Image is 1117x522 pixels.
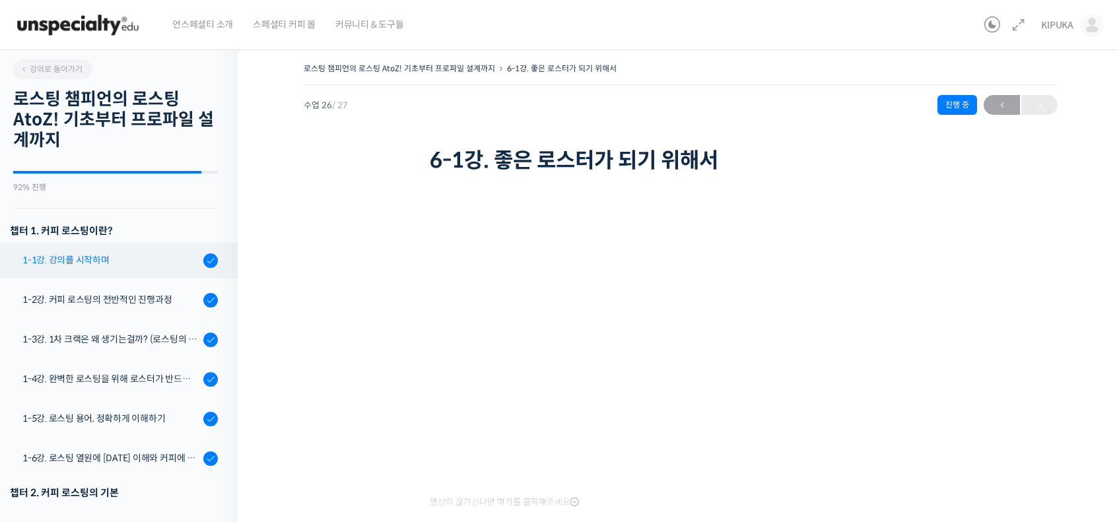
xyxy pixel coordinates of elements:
div: 1-1강. 강의를 시작하며 [22,253,199,267]
span: ← [984,96,1020,114]
span: 영상이 끊기신다면 여기를 클릭해주세요 [430,497,579,507]
div: 1-4강. 완벽한 로스팅을 위해 로스터가 반드시 갖춰야 할 것 (로스팅 목표 설정하기) [22,372,199,386]
a: 설정 [170,412,254,445]
span: 설정 [204,432,220,443]
a: 강의로 돌아가기 [13,59,92,79]
div: 92% 진행 [13,183,218,191]
h1: 6-1강. 좋은 로스터가 되기 위해서 [430,148,931,173]
span: 수업 26 [304,101,348,110]
h3: 챕터 1. 커피 로스팅이란? [10,222,218,240]
div: 챕터 2. 커피 로스팅의 기본 [10,484,218,502]
span: 강의로 돌아가기 [20,64,83,74]
span: / 27 [332,100,348,111]
a: 로스팅 챔피언의 로스팅 AtoZ! 기초부터 프로파일 설계까지 [304,63,495,73]
div: 1-6강. 로스팅 열원에 [DATE] 이해와 커피에 미치는 영향 [22,451,199,465]
div: 진행 중 [937,95,977,115]
a: 6-1강. 좋은 로스터가 되기 위해서 [507,63,617,73]
div: 1-5강. 로스팅 용어, 정확하게 이해하기 [22,411,199,426]
div: 1-2강. 커피 로스팅의 전반적인 진행과정 [22,292,199,307]
h2: 로스팅 챔피언의 로스팅 AtoZ! 기초부터 프로파일 설계까지 [13,89,218,151]
a: ←이전 [984,95,1020,115]
div: 1-3강. 1차 크랙은 왜 생기는걸까? (로스팅의 물리적, 화학적 변화) [22,332,199,346]
span: KIPUKA [1041,19,1073,31]
a: 대화 [87,412,170,445]
span: 대화 [121,433,137,443]
span: 홈 [42,432,50,443]
a: 홈 [4,412,87,445]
